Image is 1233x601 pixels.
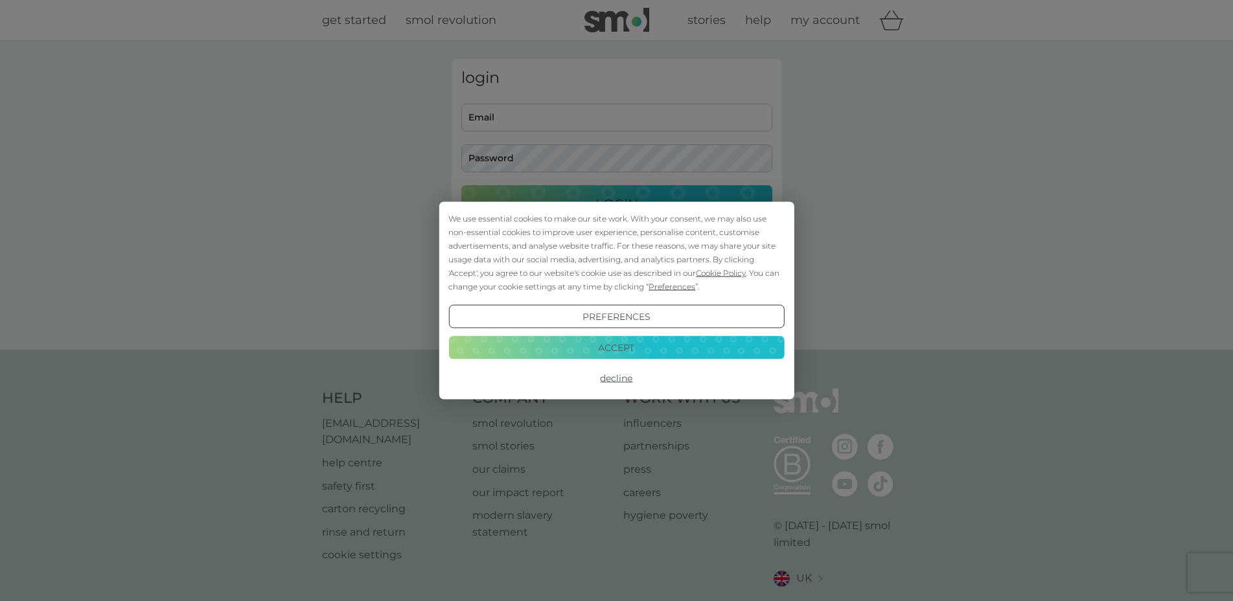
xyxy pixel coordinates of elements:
[649,282,695,291] span: Preferences
[448,335,784,359] button: Accept
[448,305,784,328] button: Preferences
[448,367,784,390] button: Decline
[696,268,746,278] span: Cookie Policy
[448,212,784,293] div: We use essential cookies to make our site work. With your consent, we may also use non-essential ...
[439,202,794,400] div: Cookie Consent Prompt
